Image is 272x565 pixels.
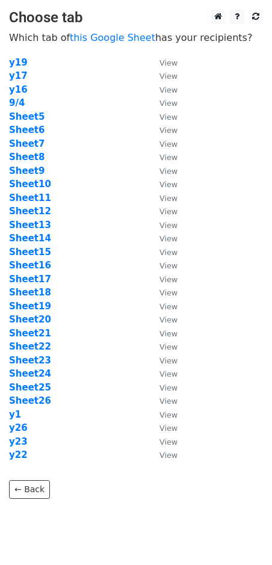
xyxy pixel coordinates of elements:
[159,180,178,189] small: View
[159,369,178,378] small: View
[147,355,178,366] a: View
[9,409,21,420] a: y1
[159,356,178,365] small: View
[159,342,178,351] small: View
[9,449,28,460] a: y22
[147,301,178,312] a: View
[9,193,51,203] a: Sheet11
[159,397,178,406] small: View
[147,436,178,447] a: View
[159,329,178,338] small: View
[159,153,178,162] small: View
[9,111,45,122] a: Sheet5
[147,341,178,352] a: View
[147,179,178,190] a: View
[159,194,178,203] small: View
[147,84,178,95] a: View
[9,480,50,499] a: ← Back
[147,233,178,244] a: View
[147,287,178,298] a: View
[9,84,28,95] a: y16
[9,260,51,271] strong: Sheet16
[9,314,51,325] a: Sheet20
[159,221,178,230] small: View
[147,97,178,108] a: View
[159,302,178,311] small: View
[159,288,178,297] small: View
[9,152,45,162] a: Sheet8
[159,451,178,460] small: View
[9,274,51,285] a: Sheet17
[9,220,51,230] a: Sheet13
[147,70,178,81] a: View
[147,328,178,339] a: View
[9,247,51,258] a: Sheet15
[9,165,45,176] a: Sheet9
[9,301,51,312] a: Sheet19
[147,138,178,149] a: View
[9,395,51,406] a: Sheet26
[9,355,51,366] a: Sheet23
[70,32,155,43] a: this Google Sheet
[159,437,178,446] small: View
[9,233,51,244] a: Sheet14
[159,383,178,392] small: View
[159,99,178,108] small: View
[9,179,51,190] a: Sheet10
[159,58,178,67] small: View
[9,328,51,339] a: Sheet21
[9,57,28,68] a: y19
[9,97,25,108] strong: 9/4
[159,315,178,324] small: View
[9,287,51,298] a: Sheet18
[159,113,178,122] small: View
[9,70,28,81] a: y17
[147,247,178,258] a: View
[9,341,51,352] a: Sheet22
[9,31,263,44] p: Which tab of has your recipients?
[9,436,28,447] a: y23
[159,72,178,81] small: View
[147,422,178,433] a: View
[147,57,178,68] a: View
[159,248,178,257] small: View
[9,138,45,149] a: Sheet7
[9,206,51,217] a: Sheet12
[147,449,178,460] a: View
[147,206,178,217] a: View
[9,422,28,433] a: y26
[9,382,51,393] a: Sheet25
[147,193,178,203] a: View
[9,9,263,26] h3: Choose tab
[159,207,178,216] small: View
[9,125,45,135] strong: Sheet6
[147,382,178,393] a: View
[147,220,178,230] a: View
[159,126,178,135] small: View
[159,85,178,94] small: View
[147,165,178,176] a: View
[147,314,178,325] a: View
[9,368,51,379] strong: Sheet24
[147,409,178,420] a: View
